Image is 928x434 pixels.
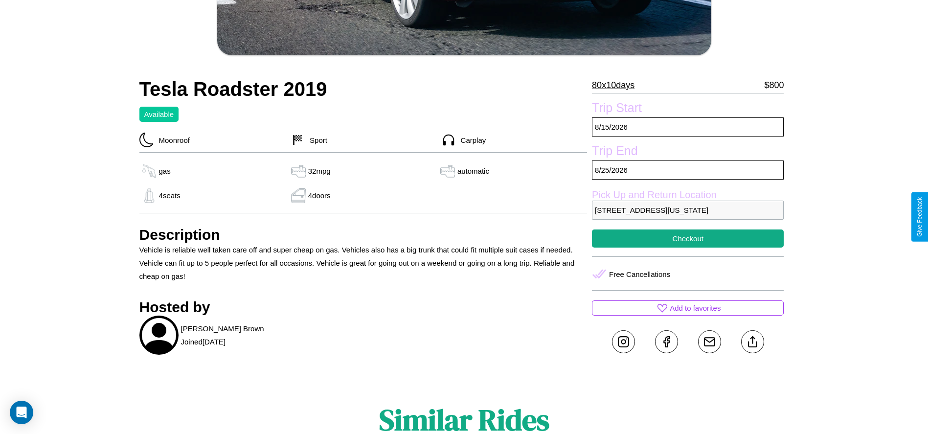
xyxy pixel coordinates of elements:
[592,117,784,137] p: 8 / 15 / 2026
[670,301,721,315] p: Add to favorites
[609,268,670,281] p: Free Cancellations
[289,188,308,203] img: gas
[139,243,588,283] p: Vehicle is reliable well taken care off and super cheap on gas. Vehicles also has a big trunk tha...
[308,189,331,202] p: 4 doors
[592,229,784,248] button: Checkout
[159,164,171,178] p: gas
[592,101,784,117] label: Trip Start
[139,78,588,100] h2: Tesla Roadster 2019
[916,197,923,237] div: Give Feedback
[592,160,784,180] p: 8 / 25 / 2026
[139,164,159,179] img: gas
[289,164,308,179] img: gas
[305,134,327,147] p: Sport
[308,164,331,178] p: 32 mpg
[592,144,784,160] label: Trip End
[457,164,489,178] p: automatic
[139,299,588,316] h3: Hosted by
[181,335,226,348] p: Joined [DATE]
[592,189,784,201] label: Pick Up and Return Location
[592,201,784,220] p: [STREET_ADDRESS][US_STATE]
[154,134,190,147] p: Moonroof
[10,401,33,424] div: Open Intercom Messenger
[139,188,159,203] img: gas
[139,227,588,243] h3: Description
[159,189,181,202] p: 4 seats
[764,77,784,93] p: $ 800
[181,322,264,335] p: [PERSON_NAME] Brown
[144,108,174,121] p: Available
[592,300,784,316] button: Add to favorites
[592,77,634,93] p: 80 x 10 days
[456,134,486,147] p: Carplay
[438,164,457,179] img: gas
